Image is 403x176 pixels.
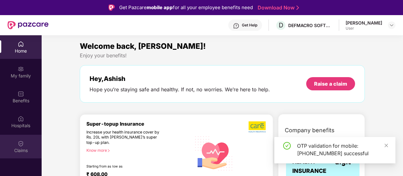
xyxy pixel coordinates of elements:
span: close [384,143,388,148]
span: Company benefits [285,126,335,135]
img: svg+xml;base64,PHN2ZyBpZD0iQ2xhaW0iIHhtbG5zPSJodHRwOi8vd3d3LnczLm9yZy8yMDAwL3N2ZyIgd2lkdGg9IjIwIi... [18,140,24,147]
img: svg+xml;base64,PHN2ZyBpZD0iSG9tZSIgeG1sbnM9Imh0dHA6Ly93d3cudzMub3JnLzIwMDAvc3ZnIiB3aWR0aD0iMjAiIG... [18,41,24,47]
img: New Pazcare Logo [8,21,49,29]
img: svg+xml;base64,PHN2ZyBpZD0iQmVuZWZpdHMiIHhtbG5zPSJodHRwOi8vd3d3LnczLm9yZy8yMDAwL3N2ZyIgd2lkdGg9Ij... [18,91,24,97]
span: right [107,149,110,152]
div: Starting from as low as [86,164,165,169]
img: svg+xml;base64,PHN2ZyB4bWxucz0iaHR0cDovL3d3dy53My5vcmcvMjAwMC9zdmciIHhtbG5zOnhsaW5rPSJodHRwOi8vd3... [191,130,237,176]
strong: mobile app [147,4,173,10]
div: Hey, Ashish [90,75,270,82]
span: check-circle [283,142,291,150]
img: svg+xml;base64,PHN2ZyBpZD0iRHJvcGRvd24tMzJ4MzIiIHhtbG5zPSJodHRwOi8vd3d3LnczLm9yZy8yMDAwL3N2ZyIgd2... [389,23,394,28]
div: Raise a claim [314,80,347,87]
div: OTP validation for mobile: [PHONE_NUMBER] successful [297,142,388,157]
div: User [346,26,382,31]
img: Logo [108,4,115,11]
img: svg+xml;base64,PHN2ZyBpZD0iSGVscC0zMngzMiIgeG1sbnM9Imh0dHA6Ly93d3cudzMub3JnLzIwMDAvc3ZnIiB3aWR0aD... [233,23,239,29]
img: svg+xml;base64,PHN2ZyB3aWR0aD0iMjAiIGhlaWdodD0iMjAiIHZpZXdCb3g9IjAgMCAyMCAyMCIgZmlsbD0ibm9uZSIgeG... [18,66,24,72]
img: Stroke [296,4,299,11]
div: DEFMACRO SOFTWARE PRIVATE LIMITED [288,22,332,28]
div: Super-topup Insurance [86,121,191,127]
div: Increase your health insurance cover by Rs. 20L with [PERSON_NAME]’s super top-up plan. [86,130,164,145]
img: b5dec4f62d2307b9de63beb79f102df3.png [248,121,266,133]
img: svg+xml;base64,PHN2ZyBpZD0iSG9zcGl0YWxzIiB4bWxucz0iaHR0cDovL3d3dy53My5vcmcvMjAwMC9zdmciIHdpZHRoPS... [18,116,24,122]
div: Get Help [242,23,257,28]
span: D [279,21,283,29]
a: Download Now [258,4,297,11]
div: Hope you’re staying safe and healthy. If not, no worries. We’re here to help. [90,86,270,93]
span: Welcome back, [PERSON_NAME]! [80,42,206,51]
div: Enjoy your benefits! [80,52,365,59]
div: [PERSON_NAME] [346,20,382,26]
div: Know more [86,148,188,152]
div: Get Pazcare for all your employee benefits need [119,4,253,11]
